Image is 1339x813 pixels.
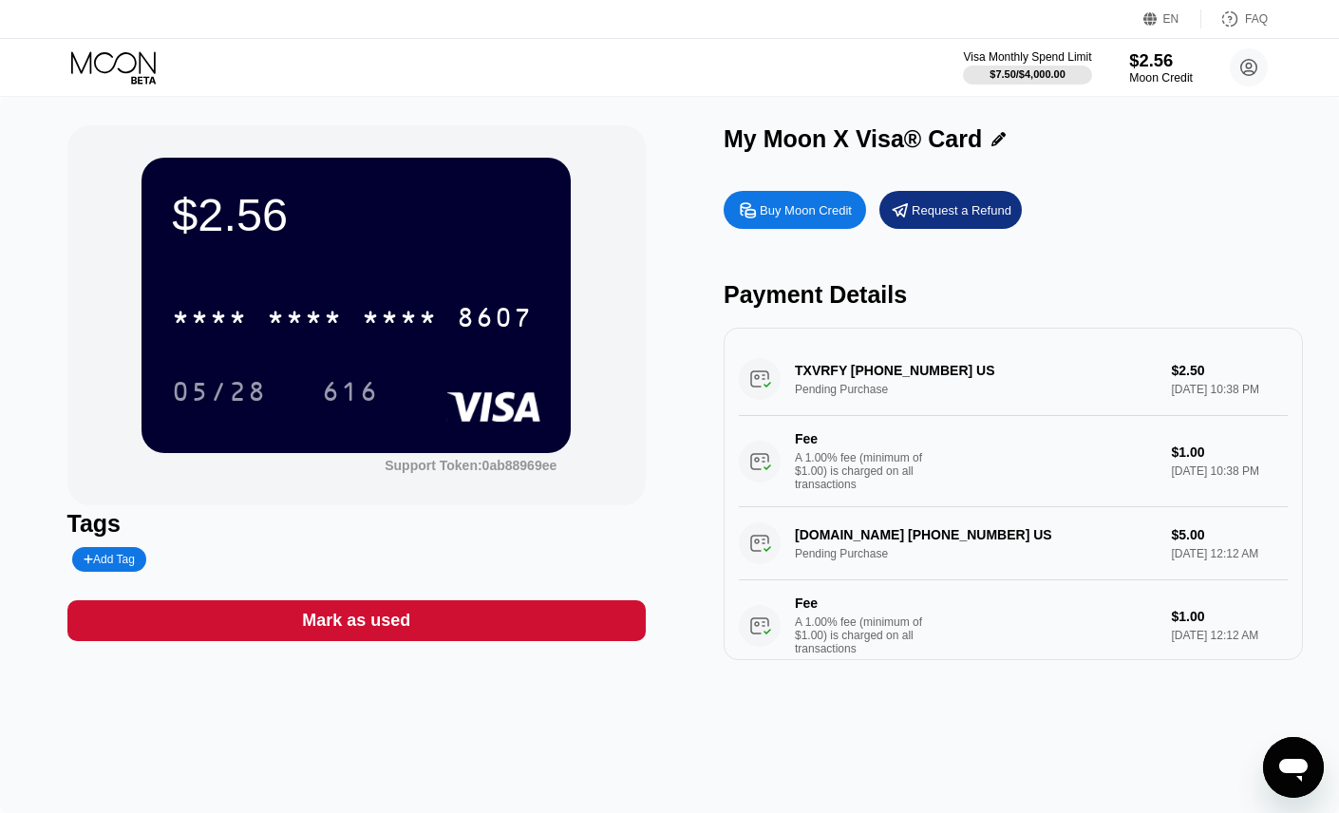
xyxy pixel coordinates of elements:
[739,416,1288,507] div: FeeA 1.00% fee (minimum of $1.00) is charged on all transactions$1.00[DATE] 10:38 PM
[724,191,866,229] div: Buy Moon Credit
[322,379,379,409] div: 616
[1129,50,1193,85] div: $2.56Moon Credit
[385,458,556,473] div: Support Token:0ab88969ee
[760,202,852,218] div: Buy Moon Credit
[1201,9,1268,28] div: FAQ
[724,281,1303,309] div: Payment Details
[84,553,135,566] div: Add Tag
[1171,609,1287,624] div: $1.00
[67,600,647,641] div: Mark as used
[302,610,410,632] div: Mark as used
[724,125,982,153] div: My Moon X Visa® Card
[67,510,647,538] div: Tags
[72,547,146,572] div: Add Tag
[457,305,533,335] div: 8607
[1129,71,1193,85] div: Moon Credit
[879,191,1022,229] div: Request a Refund
[158,368,281,415] div: 05/28
[1171,629,1287,642] div: [DATE] 12:12 AM
[990,68,1066,80] div: $7.50 / $4,000.00
[795,431,928,446] div: Fee
[739,580,1288,671] div: FeeA 1.00% fee (minimum of $1.00) is charged on all transactions$1.00[DATE] 12:12 AM
[963,50,1091,85] div: Visa Monthly Spend Limit$7.50/$4,000.00
[1163,12,1179,26] div: EN
[795,451,937,491] div: A 1.00% fee (minimum of $1.00) is charged on all transactions
[1263,737,1324,798] iframe: Button to launch messaging window
[912,202,1011,218] div: Request a Refund
[172,379,267,409] div: 05/28
[1171,464,1287,478] div: [DATE] 10:38 PM
[1129,50,1193,70] div: $2.56
[795,615,937,655] div: A 1.00% fee (minimum of $1.00) is charged on all transactions
[385,458,556,473] div: Support Token: 0ab88969ee
[1171,444,1287,460] div: $1.00
[963,50,1091,64] div: Visa Monthly Spend Limit
[1143,9,1201,28] div: EN
[308,368,393,415] div: 616
[172,188,540,241] div: $2.56
[795,596,928,611] div: Fee
[1245,12,1268,26] div: FAQ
